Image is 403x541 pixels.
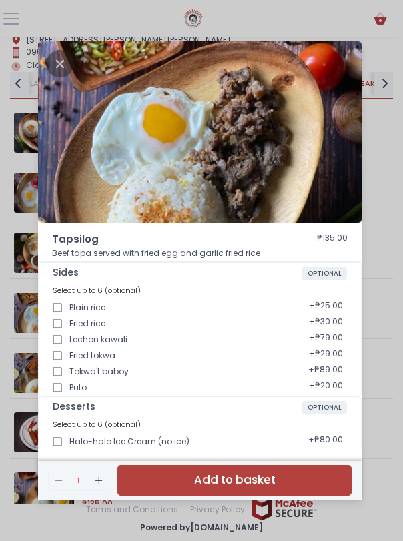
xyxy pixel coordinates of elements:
span: Select up to 6 (optional) [53,285,141,296]
div: + ₱79.00 [305,328,347,352]
span: Desserts [53,401,302,412]
div: + ₱70.00 [305,446,347,470]
img: Tapsilog [38,41,362,223]
div: + ₱89.00 [304,360,347,384]
div: + ₱29.00 [305,344,347,368]
div: + ₱20.00 [305,376,347,400]
span: Sides [53,267,302,278]
button: Close [46,57,74,69]
span: OPTIONAL [302,267,347,280]
button: Add to basket [117,465,352,495]
span: OPTIONAL [302,401,347,414]
div: + ₱80.00 [304,430,347,454]
div: + ₱25.00 [305,296,347,320]
span: Tapsilog [52,232,274,247]
span: Select up to 6 (optional) [53,419,141,430]
p: Beef tapa served with fried egg and garlic fried rice [52,247,348,259]
div: + ₱30.00 [305,312,347,336]
div: ₱135.00 [317,232,348,247]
